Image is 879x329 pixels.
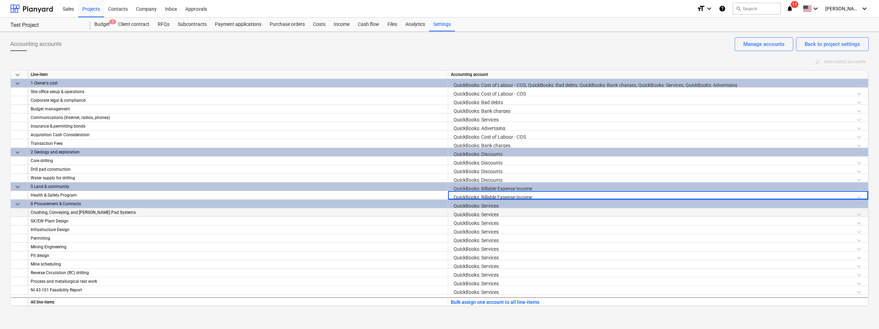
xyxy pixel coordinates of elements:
a: Purchase orders [266,18,309,31]
div: Insurance & permitting bonds [31,122,445,131]
a: Payment applications [211,18,266,31]
div: Mine scheduling [31,260,445,269]
span: keyboard_arrow_down [13,71,22,79]
iframe: Chat Widget [845,296,879,329]
i: keyboard_arrow_down [811,4,820,13]
div: Core drilling [31,157,445,165]
div: NI 43-101 Feasibility Report [31,286,445,295]
div: Back to project settings [805,40,860,49]
div: 8 Procurement & Contracts [31,200,445,208]
div: Mining Engineering [31,243,445,251]
a: Budget4 [90,18,114,31]
div: Communications (Internet, radios, phones) [31,113,445,122]
span: 11 [791,1,798,8]
span: 4 [109,19,116,24]
div: SX/EW Plant Design [31,217,445,226]
div: Crushing, Conveying, and Leach Pad Systems [31,208,445,217]
span: search [736,6,741,11]
span: keyboard_arrow_down [13,183,22,191]
div: Water supply for drilling [31,174,445,182]
div: Site office setup & operations [31,88,445,96]
div: Reverse Circulation (RC) drilling [31,269,445,277]
i: keyboard_arrow_down [860,4,869,13]
div: Manage accounts [743,40,785,49]
a: Analytics [401,18,429,31]
i: notifications [786,4,793,13]
button: Bulk assign one account to all line-items [451,298,539,307]
div: Transaction Fees [31,139,445,148]
button: Back to project settings [796,37,869,51]
span: keyboard_arrow_down [13,148,22,157]
a: Client contract [114,18,154,31]
span: Accounting accounts [10,40,62,48]
span: keyboard_arrow_down [13,79,22,88]
div: Budget management [31,105,445,113]
a: RFQs [154,18,174,31]
span: [PERSON_NAME] [825,6,860,11]
span: keyboard_arrow_down [13,200,22,208]
div: Pit design [31,251,445,260]
div: Accounting account [448,70,868,79]
div: Corporate legal & compliance [31,96,445,105]
div: 2 Geology and exploration [31,148,445,157]
a: Income [330,18,354,31]
div: Process and metallurgical test work [31,277,445,286]
button: Search [733,3,781,14]
div: Line-item [28,70,448,79]
a: Costs [309,18,330,31]
i: keyboard_arrow_down [705,4,713,13]
i: format_size [697,4,705,13]
div: Budget [90,18,114,31]
div: Test Project [10,22,82,29]
button: Manage accounts [735,37,793,51]
i: Knowledge base [719,4,726,13]
div: All line-items [28,297,448,306]
div: Health & Safety Program [31,191,445,200]
div: Acquisition Cash Consideration [31,131,445,139]
div: Infrastructure Design [31,226,445,234]
a: Files [383,18,401,31]
div: 1 Owner's cost [31,79,445,88]
div: 5 Land & community [31,182,445,191]
div: Drill pad construction [31,165,445,174]
a: Settings [429,18,455,31]
a: Subcontracts [174,18,211,31]
div: Permitting [31,234,445,243]
a: Cash flow [354,18,383,31]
